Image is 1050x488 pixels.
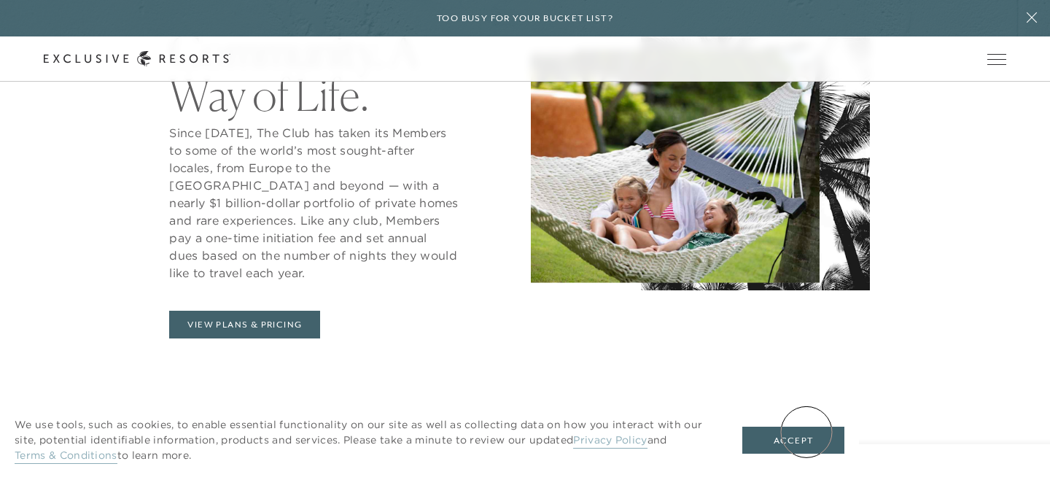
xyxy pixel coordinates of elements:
[437,12,613,26] h6: Too busy for your bucket list?
[641,7,870,290] img: Black and white palm trees.
[742,427,844,454] button: Accept
[987,54,1006,64] button: Open navigation
[573,433,647,449] a: Privacy Policy
[15,417,713,463] p: We use tools, such as cookies, to enable essential functionality on our site as well as collectin...
[169,311,320,338] a: View Plans & Pricing
[15,449,117,464] a: Terms & Conditions
[169,124,459,282] p: Since [DATE], The Club has taken its Members to some of the world’s most sought-after locales, fr...
[531,50,820,283] img: A member of the vacation club Exclusive Resorts relaxing in a hammock with her two children at a ...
